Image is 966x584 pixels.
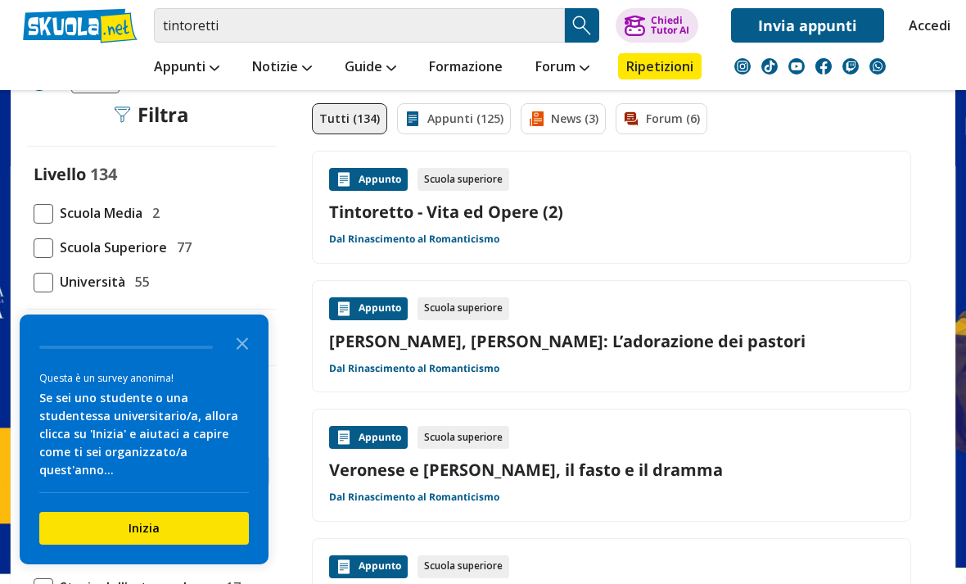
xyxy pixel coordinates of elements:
[329,201,894,223] a: Tintoretto - Vita ed Opere (2)
[170,237,192,258] span: 77
[734,58,751,75] img: instagram
[731,8,884,43] a: Invia appunti
[53,202,142,224] span: Scuola Media
[397,103,511,134] a: Appunti (125)
[115,106,131,123] img: Filtra filtri mobile
[418,555,509,578] div: Scuola superiore
[329,297,408,320] div: Appunto
[869,58,886,75] img: WhatsApp
[20,315,269,564] div: Survey
[909,8,943,43] a: Accedi
[329,330,894,352] a: [PERSON_NAME], [PERSON_NAME]: L’adorazione dei pastori
[616,8,698,43] button: ChiediTutor AI
[34,163,86,185] label: Livello
[53,237,167,258] span: Scuola Superiore
[226,326,259,359] button: Close the survey
[531,53,594,83] a: Forum
[329,233,499,246] a: Dal Rinascimento al Romanticismo
[90,163,117,185] span: 134
[418,168,509,191] div: Scuola superiore
[788,58,805,75] img: youtube
[150,53,223,83] a: Appunti
[651,16,689,35] div: Chiedi Tutor AI
[312,103,387,134] a: Tutti (134)
[329,362,499,375] a: Dal Rinascimento al Romanticismo
[329,459,894,481] a: Veronese e [PERSON_NAME], il fasto e il dramma
[616,103,707,134] a: Forum (6)
[418,426,509,449] div: Scuola superiore
[565,8,599,43] button: Search Button
[623,111,639,127] img: Forum filtro contenuto
[418,297,509,320] div: Scuola superiore
[154,8,565,43] input: Cerca appunti, riassunti o versioni
[329,426,408,449] div: Appunto
[329,491,499,504] a: Dal Rinascimento al Romanticismo
[761,58,778,75] img: tiktok
[341,53,400,83] a: Guide
[53,271,125,292] span: Università
[425,53,507,83] a: Formazione
[329,555,408,578] div: Appunto
[570,13,594,38] img: Cerca appunti, riassunti o versioni
[618,53,702,79] a: Ripetizioni
[248,53,316,83] a: Notizie
[39,370,249,386] div: Questa è un survey anonima!
[39,512,249,545] button: Inizia
[115,103,189,126] div: Filtra
[146,202,160,224] span: 2
[329,168,408,191] div: Appunto
[129,271,150,292] span: 55
[404,111,421,127] img: Appunti filtro contenuto
[39,389,249,479] div: Se sei uno studente o una studentessa universitario/a, allora clicca su 'Inizia' e aiutaci a capi...
[336,301,352,317] img: Appunti contenuto
[521,103,606,134] a: News (3)
[528,111,544,127] img: News filtro contenuto
[336,171,352,188] img: Appunti contenuto
[336,429,352,446] img: Appunti contenuto
[842,58,859,75] img: twitch
[336,559,352,575] img: Appunti contenuto
[815,58,832,75] img: facebook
